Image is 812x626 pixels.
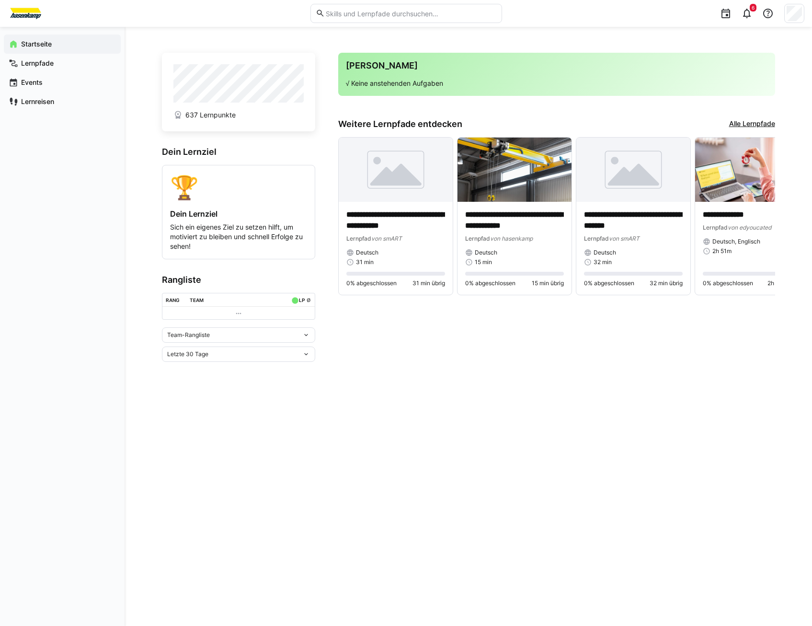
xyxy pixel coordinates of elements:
span: Letzte 30 Tage [167,350,208,358]
span: Deutsch [356,249,378,256]
span: 32 min übrig [650,279,683,287]
h3: [PERSON_NAME] [346,60,767,71]
input: Skills und Lernpfade durchsuchen… [325,9,496,18]
p: √ Keine anstehenden Aufgaben [346,79,767,88]
span: 0% abgeschlossen [346,279,397,287]
div: 🏆 [170,173,307,201]
div: Rang [166,297,180,303]
h3: Dein Lernziel [162,147,315,157]
span: 31 min [356,258,374,266]
img: image [457,138,572,202]
span: 637 Lernpunkte [185,110,236,120]
span: 0% abgeschlossen [465,279,515,287]
a: ø [307,295,311,303]
h3: Weitere Lernpfade entdecken [338,119,462,129]
span: von smART [371,235,402,242]
span: Team-Rangliste [167,331,210,339]
p: Sich ein eigenes Ziel zu setzen hilft, um motiviert zu bleiben und schnell Erfolge zu sehen! [170,222,307,251]
span: von smART [609,235,640,242]
span: 32 min [594,258,612,266]
span: 31 min übrig [412,279,445,287]
span: Deutsch [475,249,497,256]
span: Lernpfad [703,224,728,231]
h3: Rangliste [162,275,315,285]
span: 2h 51m übrig [767,279,801,287]
span: von hasenkamp [490,235,533,242]
span: Deutsch [594,249,616,256]
img: image [695,138,809,202]
span: 15 min [475,258,492,266]
span: 15 min übrig [532,279,564,287]
img: image [576,138,690,202]
div: LP [299,297,305,303]
span: Lernpfad [346,235,371,242]
h4: Dein Lernziel [170,209,307,219]
span: Deutsch, Englisch [712,238,760,245]
span: Lernpfad [584,235,609,242]
span: 0% abgeschlossen [703,279,753,287]
img: image [339,138,453,202]
a: Alle Lernpfade [729,119,775,129]
div: Team [190,297,204,303]
span: von edyoucated [728,224,771,231]
span: 6 [752,5,755,11]
span: 2h 51m [712,247,732,255]
span: Lernpfad [465,235,490,242]
span: 0% abgeschlossen [584,279,634,287]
